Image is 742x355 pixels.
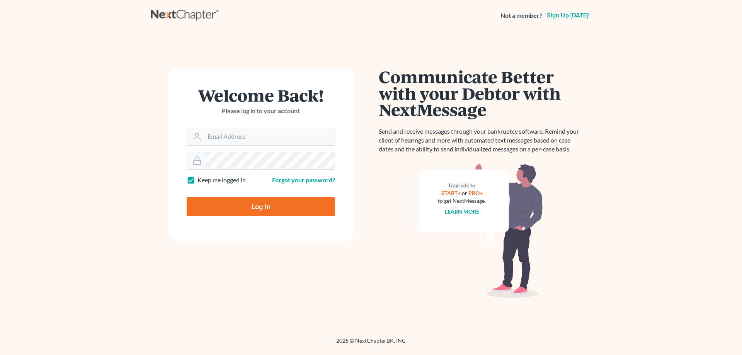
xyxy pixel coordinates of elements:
[419,163,543,298] img: nextmessage_bg-59042aed3d76b12b5cd301f8e5b87938c9018125f34e5fa2b7a6b67550977c72.svg
[500,11,542,20] strong: Not a member?
[379,127,584,154] p: Send and receive messages through your bankruptcy software. Remind your client of hearings and mo...
[438,182,486,189] div: Upgrade to
[445,208,479,215] a: Learn more
[187,107,335,116] p: Please log in to your account
[545,12,591,19] a: Sign up [DATE]!
[438,197,486,205] div: to get NextMessage.
[187,197,335,216] input: Log In
[441,190,461,196] a: START+
[151,337,591,351] div: 2025 © NextChapterBK, INC
[197,176,246,185] label: Keep me logged in
[462,190,467,196] span: or
[468,190,483,196] a: PRO+
[204,128,335,145] input: Email Address
[272,176,335,183] a: Forgot your password?
[379,68,584,118] h1: Communicate Better with your Debtor with NextMessage
[187,87,335,104] h1: Welcome Back!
